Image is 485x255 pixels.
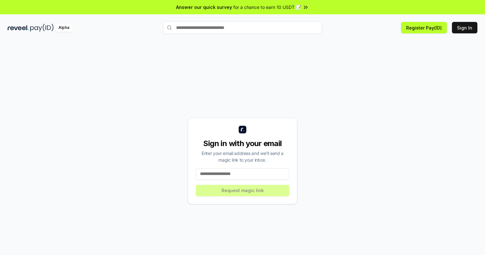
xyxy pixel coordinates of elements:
img: reveel_dark [8,24,29,32]
span: for a chance to earn 10 USDT 📝 [233,4,301,10]
div: Sign in with your email [196,138,289,149]
img: pay_id [30,24,54,32]
div: Enter your email address and we’ll send a magic link to your inbox. [196,150,289,163]
button: Register Pay(ID) [401,22,447,33]
div: Alpha [55,24,73,32]
button: Sign In [452,22,477,33]
img: logo_small [239,126,246,133]
span: Answer our quick survey [176,4,232,10]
